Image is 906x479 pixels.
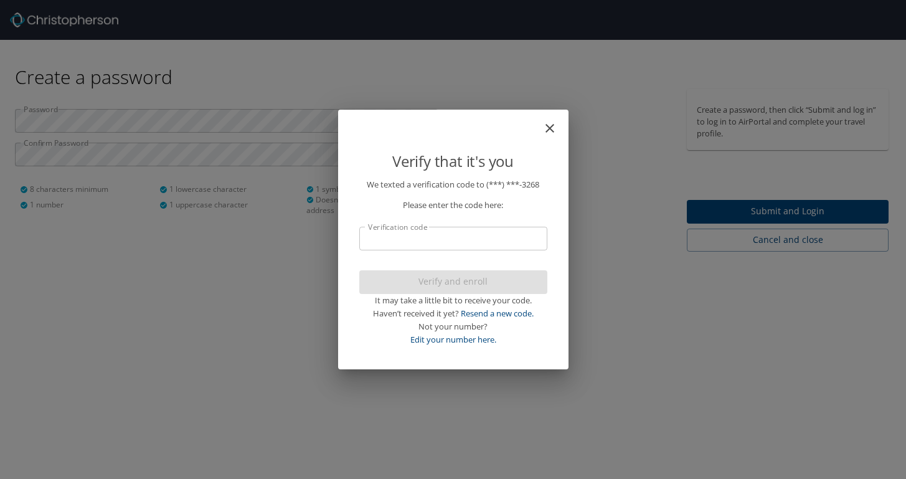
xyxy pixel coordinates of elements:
[461,308,534,319] a: Resend a new code.
[359,294,547,307] div: It may take a little bit to receive your code.
[359,199,547,212] p: Please enter the code here:
[359,307,547,320] div: Haven’t received it yet?
[359,149,547,173] p: Verify that it's you
[359,178,547,191] p: We texted a verification code to (***) ***- 3268
[549,115,564,130] button: close
[359,320,547,333] div: Not your number?
[410,334,496,345] a: Edit your number here.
